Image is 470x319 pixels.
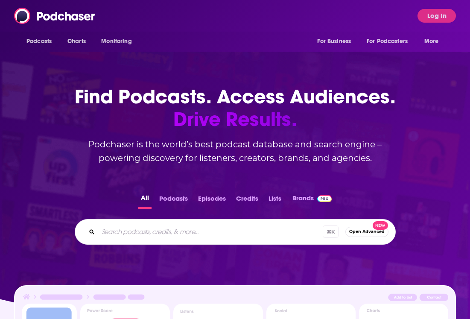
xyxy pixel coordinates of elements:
span: Podcasts [26,35,52,47]
button: Open AdvancedNew [345,227,388,237]
span: More [424,35,439,47]
button: Podcasts [157,192,190,209]
button: Episodes [196,192,228,209]
span: For Podcasters [367,35,408,47]
button: open menu [20,33,63,50]
span: ⌘ K [323,225,339,238]
span: For Business [317,35,351,47]
span: Charts [67,35,86,47]
button: All [138,192,152,209]
button: open menu [95,33,143,50]
span: Drive Results. [64,108,406,131]
a: Charts [62,33,91,50]
h2: Podchaser is the world’s best podcast database and search engine – powering discovery for listene... [64,138,406,165]
span: New [373,221,388,230]
button: open menu [418,33,450,50]
span: Open Advanced [349,229,385,234]
button: Log In [417,9,456,23]
a: BrandsPodchaser Pro [292,192,332,209]
button: Credits [234,192,261,209]
div: Search podcasts, credits, & more... [75,219,396,245]
img: Podchaser - Follow, Share and Rate Podcasts [14,8,96,24]
span: Monitoring [101,35,131,47]
button: open menu [361,33,420,50]
img: Podcast Insights Header [22,293,448,304]
button: open menu [311,33,362,50]
input: Search podcasts, credits, & more... [98,225,323,239]
img: Podchaser Pro [317,195,332,202]
button: Lists [266,192,284,209]
h1: Find Podcasts. Access Audiences. [64,85,406,131]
